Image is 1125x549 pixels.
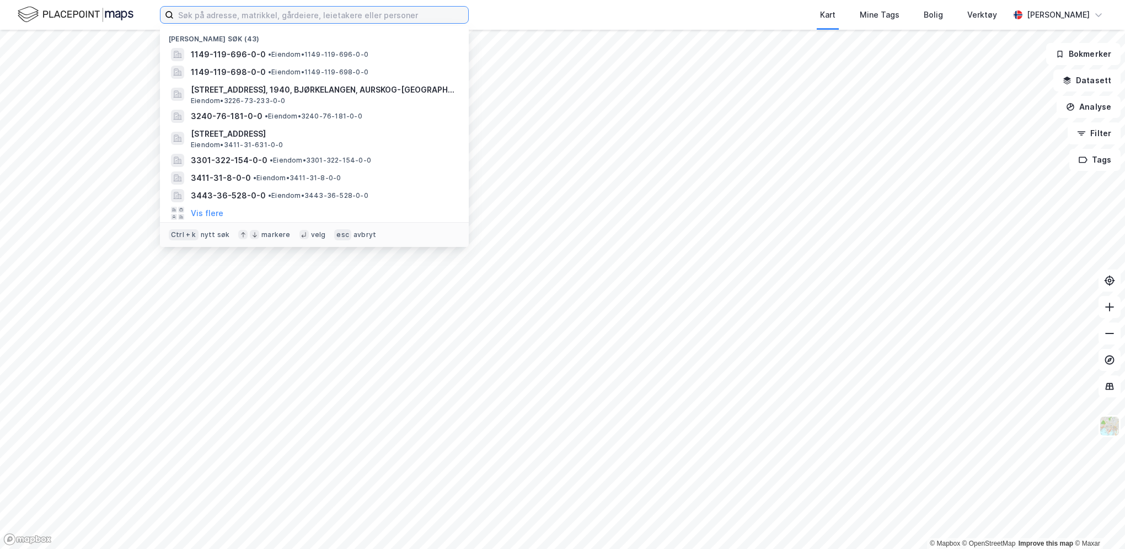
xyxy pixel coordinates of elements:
[353,230,376,239] div: avbryt
[253,174,256,182] span: •
[1069,149,1121,171] button: Tags
[270,156,273,164] span: •
[191,189,266,202] span: 3443-36-528-0-0
[1057,96,1121,118] button: Analyse
[311,230,326,239] div: velg
[191,127,456,141] span: [STREET_ADDRESS]
[268,68,368,77] span: Eiendom • 1149-119-698-0-0
[191,141,283,149] span: Eiendom • 3411-31-631-0-0
[1027,8,1090,21] div: [PERSON_NAME]
[1070,496,1125,549] div: Kontrollprogram for chat
[1070,496,1125,549] iframe: Chat Widget
[160,26,469,46] div: [PERSON_NAME] søk (43)
[191,110,262,123] span: 3240-76-181-0-0
[930,540,960,547] a: Mapbox
[191,207,223,220] button: Vis flere
[265,112,268,120] span: •
[3,533,52,546] a: Mapbox homepage
[924,8,943,21] div: Bolig
[191,83,456,96] span: [STREET_ADDRESS], 1940, BJØRKELANGEN, AURSKOG-[GEOGRAPHIC_DATA]
[270,156,371,165] span: Eiendom • 3301-322-154-0-0
[191,154,267,167] span: 3301-322-154-0-0
[1046,43,1121,65] button: Bokmerker
[268,191,271,200] span: •
[962,540,1016,547] a: OpenStreetMap
[253,174,341,182] span: Eiendom • 3411-31-8-0-0
[191,48,266,61] span: 1149-119-696-0-0
[334,229,351,240] div: esc
[169,229,199,240] div: Ctrl + k
[860,8,899,21] div: Mine Tags
[265,112,362,121] span: Eiendom • 3240-76-181-0-0
[820,8,835,21] div: Kart
[967,8,997,21] div: Verktøy
[1068,122,1121,144] button: Filter
[268,191,368,200] span: Eiendom • 3443-36-528-0-0
[18,5,133,24] img: logo.f888ab2527a4732fd821a326f86c7f29.svg
[1019,540,1073,547] a: Improve this map
[1053,69,1121,91] button: Datasett
[268,68,271,76] span: •
[268,50,368,59] span: Eiendom • 1149-119-696-0-0
[201,230,230,239] div: nytt søk
[191,171,251,185] span: 3411-31-8-0-0
[261,230,290,239] div: markere
[191,96,286,105] span: Eiendom • 3226-73-233-0-0
[174,7,468,23] input: Søk på adresse, matrikkel, gårdeiere, leietakere eller personer
[268,50,271,58] span: •
[1099,416,1120,437] img: Z
[191,66,266,79] span: 1149-119-698-0-0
